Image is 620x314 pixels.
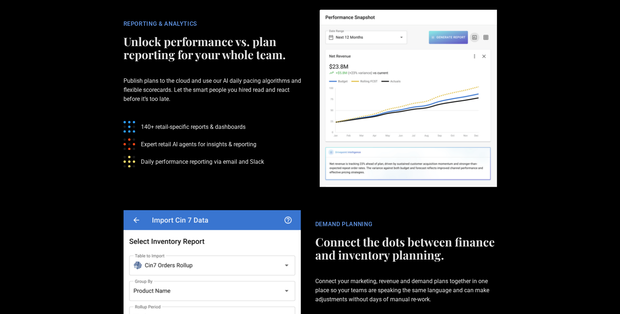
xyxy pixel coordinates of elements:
[123,20,305,28] div: REPORTING & ANALYTICS
[141,122,246,131] p: 140+ retail-specific reports & dashboards
[123,65,305,115] p: Publish plans to the cloud and use our AI daily pacing algorithms and flexible scorecards. Let th...
[315,221,497,228] div: DEMAND PLANNING
[315,235,497,261] h2: Connect the dots between finance and inventory planning.
[141,140,256,149] p: Expert retail AI agents for insights & reporting
[141,157,264,166] p: Daily performance reporting via email and Slack
[123,35,305,61] h2: Unlock performance vs. plan reporting for your whole team.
